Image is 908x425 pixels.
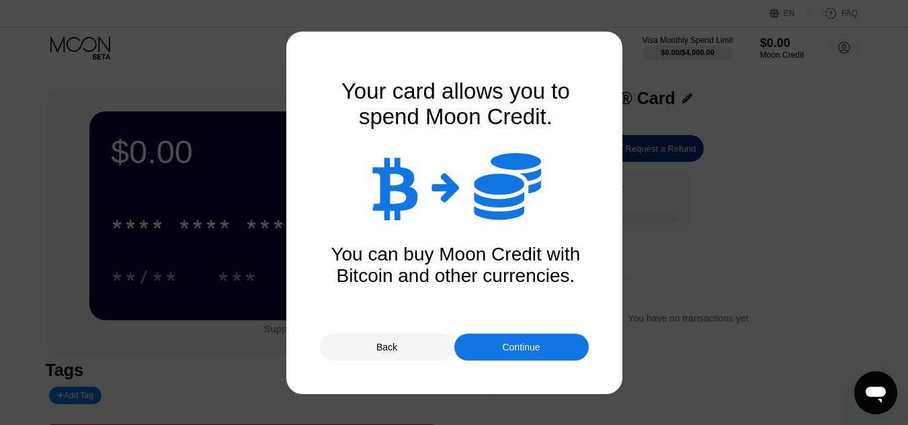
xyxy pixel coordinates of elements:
[376,342,397,352] div: Back
[502,342,540,352] div: Continue
[474,150,541,224] div: 
[431,170,460,203] div: 
[454,334,589,361] div: Continue
[370,153,418,220] div: 
[321,244,590,287] div: You can buy Moon Credit with Bitcoin and other currencies.
[320,334,454,361] div: Back
[321,79,590,130] div: Your card allows you to spend Moon Credit.
[854,371,897,414] iframe: Button to launch messaging window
